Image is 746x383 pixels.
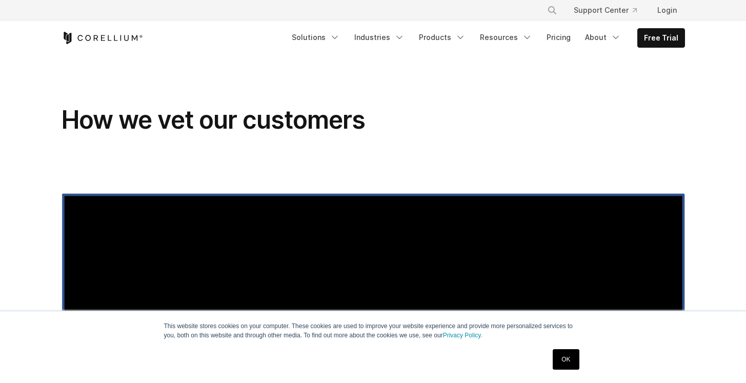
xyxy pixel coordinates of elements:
[286,28,685,48] div: Navigation Menu
[62,32,143,44] a: Corellium Home
[553,349,579,370] a: OK
[62,105,366,135] span: How we vet our customers
[535,1,685,19] div: Navigation Menu
[649,1,685,19] a: Login
[443,332,482,339] a: Privacy Policy.
[286,28,346,47] a: Solutions
[543,1,561,19] button: Search
[348,28,411,47] a: Industries
[579,28,627,47] a: About
[638,29,684,47] a: Free Trial
[540,28,577,47] a: Pricing
[566,1,645,19] a: Support Center
[164,321,582,340] p: This website stores cookies on your computer. These cookies are used to improve your website expe...
[474,28,538,47] a: Resources
[413,28,472,47] a: Products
